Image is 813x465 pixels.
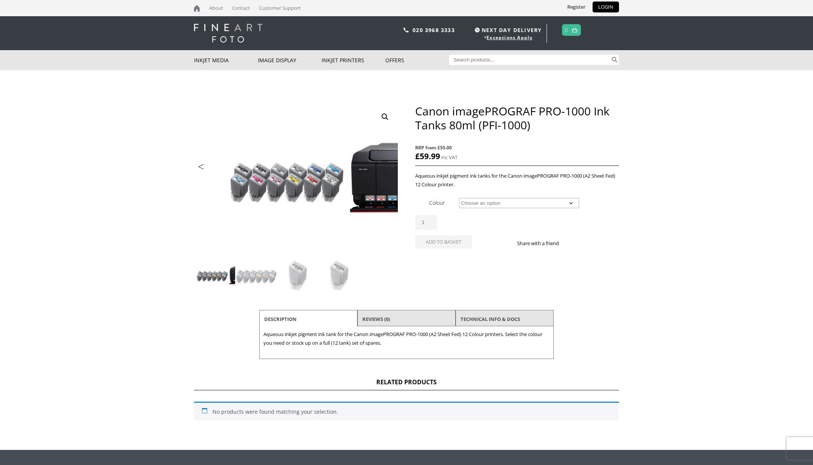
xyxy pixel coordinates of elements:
img: Canon imagePROGRAF PRO-1000 Ink Tanks 80ml (PFI-1000) - Image 7 [277,296,318,337]
button: Search [610,55,619,65]
a: Inkjet Printers [322,50,385,70]
img: Canon imagePROGRAF PRO-1000 Ink Tanks 80ml (PFI-1000) [194,104,398,255]
a: Image Display [258,50,322,70]
span: RRP from £55.00 [415,143,619,152]
img: Canon imagePROGRAF PRO-1000 Ink Tanks 80ml (PFI-1000) [194,255,235,296]
img: Canon imagePROGRAF PRO-1000 Ink Tanks 80ml (PFI-1000) - Image 5 [194,296,235,337]
input: Product quantity [415,215,437,230]
a: 020 3968 3333 [413,26,455,34]
img: logo-white.svg [194,24,262,43]
h2: Related products [194,378,619,390]
a: Description [264,312,297,326]
label: Colour [429,199,445,206]
a: Offers [385,50,449,70]
img: Canon imagePROGRAF PRO-1000 Ink Tanks 80ml (PFI-1000) - Image 6 [236,296,277,337]
img: basket.svg [572,28,577,32]
span: NEXT DAY DELIVERY [473,26,542,34]
p: Aqueous inkjet pigment ink tanks for the Canon imagePROGRAF PRO-1000 (A2 Sheet Fed) 12 Colour pri... [415,172,619,189]
img: Canon imagePROGRAF PRO-1000 Ink Tanks 80ml (PFI-1000) - Image 8 [319,296,360,337]
a: Reviews (0) [362,312,390,326]
img: phone.svg [403,28,409,32]
input: Search products… [449,55,611,65]
a: View full-screen image gallery [378,110,392,124]
a: TECHNICAL INFO & DOCS [460,312,520,326]
img: Canon imagePROGRAF PRO-1000 Ink Tanks 80ml (PFI-1000) - Image 3 [277,255,318,296]
a: Exceptions Apply [487,34,533,41]
span: £ [415,151,420,161]
div: No products were found matching your selection. [194,402,619,420]
h1: Canon imagePROGRAF PRO-1000 Ink Tanks 80ml (PFI-1000) [415,104,619,132]
img: time.svg [475,28,480,32]
p: Share with a friend [517,239,568,248]
button: Add to basket [415,235,472,249]
a: 0 [565,25,568,35]
a: Register [562,2,591,12]
bdi: 59.99 [415,151,440,161]
a: Inkjet Media [194,50,258,70]
img: email sharing button [586,240,592,246]
img: Canon imagePROGRAF PRO-1000 Ink Tanks 80ml (PFI-1000) - Image 2 [236,255,277,296]
p: Aqueous inkjet pigment ink tank for the Canon imagePROGRAF PRO-1000 (A2 Sheet Fed) 12 Colour prin... [263,330,550,347]
a: LOGIN [593,2,619,12]
img: Canon imagePROGRAF PRO-1000 Ink Tanks 80ml (PFI-1000) - Image 4 [319,255,360,296]
img: facebook sharing button [568,240,574,246]
img: twitter sharing button [577,240,583,246]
